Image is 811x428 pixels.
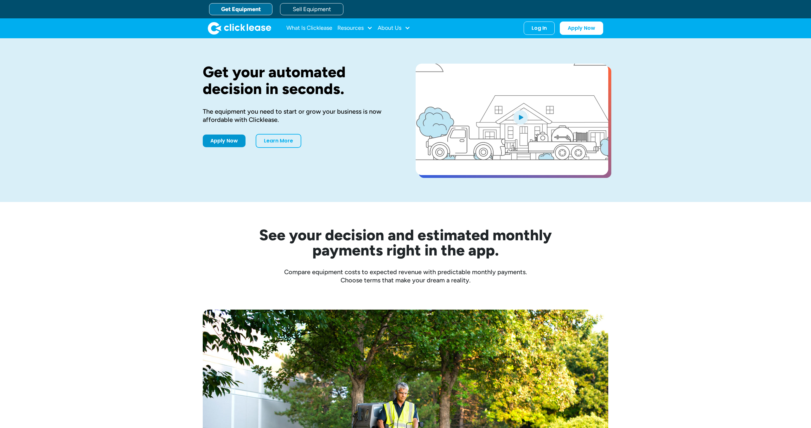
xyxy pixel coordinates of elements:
h1: Get your automated decision in seconds. [203,64,395,97]
div: The equipment you need to start or grow your business is now affordable with Clicklease. [203,107,395,124]
a: What Is Clicklease [286,22,332,35]
a: Get Equipment [209,3,272,15]
div: Resources [337,22,373,35]
a: Learn More [256,134,301,148]
a: Apply Now [203,135,246,147]
a: Sell Equipment [280,3,343,15]
img: Blue play button logo on a light blue circular background [512,108,529,126]
h2: See your decision and estimated monthly payments right in the app. [228,227,583,258]
a: open lightbox [416,64,608,175]
a: home [208,22,271,35]
div: Log In [532,25,547,31]
div: About Us [378,22,410,35]
div: Compare equipment costs to expected revenue with predictable monthly payments. Choose terms that ... [203,268,608,284]
img: Clicklease logo [208,22,271,35]
a: Apply Now [560,22,603,35]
